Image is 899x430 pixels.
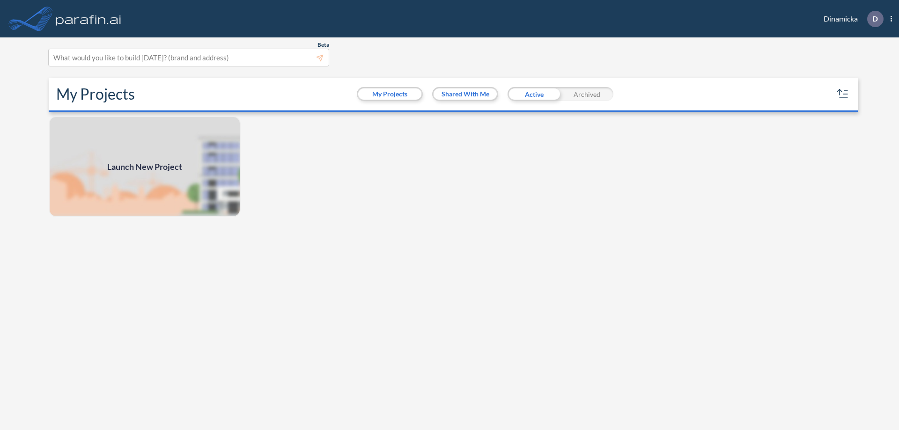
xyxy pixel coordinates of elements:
[317,41,329,49] span: Beta
[49,116,241,217] img: add
[835,87,850,102] button: sort
[560,87,613,101] div: Archived
[49,116,241,217] a: Launch New Project
[107,160,182,173] span: Launch New Project
[434,88,497,100] button: Shared With Me
[508,87,560,101] div: Active
[810,11,892,27] div: Dinamicka
[54,9,123,28] img: logo
[872,15,878,23] p: D
[358,88,421,100] button: My Projects
[56,85,135,103] h2: My Projects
